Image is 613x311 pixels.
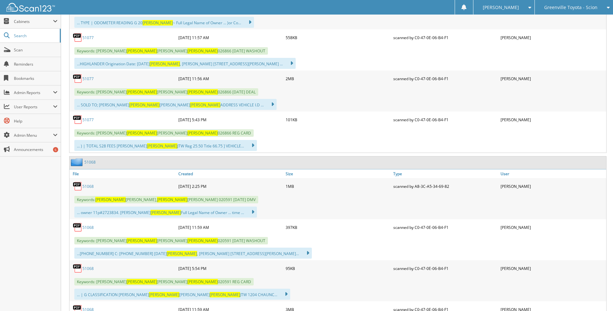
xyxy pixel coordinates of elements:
span: [PERSON_NAME] [129,102,160,108]
span: [PERSON_NAME] [157,197,187,202]
div: [DATE] 11:57 AM [177,31,284,44]
span: [PERSON_NAME] [187,238,218,243]
span: [PERSON_NAME] [127,238,157,243]
span: Keywords: [PERSON_NAME] [PERSON_NAME] 020591 [DATE] WASHOUT [74,237,268,244]
div: ...[PHONE_NUMBER] C: [PHONE_NUMBER] [DATE] , [PERSON_NAME] [STREET_ADDRESS][PERSON_NAME]... [74,248,312,259]
span: [PERSON_NAME] [150,61,180,67]
div: [DATE] 5:43 PM [177,113,284,126]
span: Reminders [14,61,58,67]
a: Size [284,169,391,178]
div: 1MB [284,180,391,193]
span: [PERSON_NAME] [187,48,218,54]
div: scanned by C0-47-0E-06-B4-F1 [392,262,499,275]
div: 101KB [284,113,391,126]
img: PDF.png [73,222,82,232]
div: 95KB [284,262,391,275]
img: PDF.png [73,181,82,191]
span: [PERSON_NAME] [147,143,177,149]
div: [PERSON_NAME] [499,262,606,275]
span: [PERSON_NAME] [127,48,157,54]
span: Keywords: [PERSON_NAME] [PERSON_NAME] 026866 [DATE] DEAL [74,88,258,96]
div: [DATE] 11:56 AM [177,72,284,85]
a: Created [177,169,284,178]
div: ...HIGHLANDER Origination Date: [DATE] , [PERSON_NAME] [STREET_ADDRESS][PERSON_NAME] ... [74,58,296,69]
span: [PERSON_NAME] [127,89,157,95]
span: [PERSON_NAME] [483,5,519,9]
span: Cabinets [14,19,53,24]
span: Admin Reports [14,90,53,95]
img: PDF.png [73,115,82,124]
a: User [499,169,606,178]
div: [PERSON_NAME] [499,72,606,85]
span: [PERSON_NAME] [190,102,220,108]
iframe: Chat Widget [581,280,613,311]
div: [PERSON_NAME] [499,113,606,126]
span: [PERSON_NAME] [187,130,218,136]
div: ... | G CLASSIFICATION [PERSON_NAME] [PERSON_NAME] JTW 1204 CHAUNC... [74,289,290,300]
span: Announcements [14,147,58,152]
div: scanned by C0-47-0E-06-B4-F1 [392,31,499,44]
span: Greenville Toyota - Scion [544,5,597,9]
a: 51077 [82,35,94,40]
span: [PERSON_NAME] [187,89,218,95]
a: 51068 [82,266,94,271]
div: ... owner 11p#2723834. [PERSON_NAME] Full Legal Name of Owner ... time ... [74,207,257,218]
span: Keywords: [PERSON_NAME] [PERSON_NAME] 026866 REG CARD [74,129,254,137]
span: [PERSON_NAME] [151,210,181,215]
a: 51077 [82,117,94,123]
img: PDF.png [73,33,82,42]
a: Type [392,169,499,178]
span: Bookmarks [14,76,58,81]
img: folder2.png [71,158,84,166]
span: [PERSON_NAME] [95,197,126,202]
a: 51068 [82,184,94,189]
span: Admin Menu [14,133,53,138]
div: [DATE] 5:54 PM [177,262,284,275]
div: 397KB [284,221,391,234]
div: scanned by C0-47-0E-06-B4-F1 [392,72,499,85]
div: [PERSON_NAME] [499,31,606,44]
div: 2MB [284,72,391,85]
span: [PERSON_NAME] [127,279,157,284]
div: [PERSON_NAME] [499,221,606,234]
a: File [69,169,177,178]
span: [PERSON_NAME] [149,292,179,297]
a: 51068 [82,225,94,230]
span: Search [14,33,57,38]
div: [PERSON_NAME] [499,180,606,193]
div: ... TYPE | ODOMETER READING G 20 ~ Full Legal Name of Owner ... )or Co... [74,17,254,28]
span: Help [14,118,58,124]
div: ... SOLD TO; [PERSON_NAME] [PERSON_NAME] ADDRESS VEHICLE I.D ... [74,99,277,110]
span: User Reports [14,104,53,110]
div: ... ) | TOTAL S28 FEES [PERSON_NAME] JTW Reg 25.50 Title 66.75 ] VEHICLE... [74,140,257,151]
div: [DATE] 2:25 PM [177,180,284,193]
a: 51068 [84,159,96,165]
div: 6 [53,147,58,152]
span: [PERSON_NAME] [127,130,157,136]
span: Keywords: [PERSON_NAME] [PERSON_NAME] 026866 [DATE] WASHOUT [74,47,268,55]
div: scanned by C0-47-0E-06-B4-F1 [392,221,499,234]
span: [PERSON_NAME] [187,279,218,284]
a: 51077 [82,76,94,81]
span: Scan [14,47,58,53]
div: scanned by C0-47-0E-06-B4-F1 [392,113,499,126]
span: Keywords: [PERSON_NAME], [PERSON_NAME] 020591 [DATE] DMV [74,196,258,203]
img: scan123-logo-white.svg [6,3,55,12]
span: Keywords: [PERSON_NAME] [PERSON_NAME] 020591 REG CARD [74,278,254,285]
span: [PERSON_NAME] [143,20,173,26]
div: 558KB [284,31,391,44]
div: scanned by A8-3C-A5-34-69-82 [392,180,499,193]
span: [PERSON_NAME] [210,292,240,297]
div: [DATE] 11:59 AM [177,221,284,234]
img: PDF.png [73,263,82,273]
span: [PERSON_NAME] [167,251,197,256]
img: PDF.png [73,74,82,83]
